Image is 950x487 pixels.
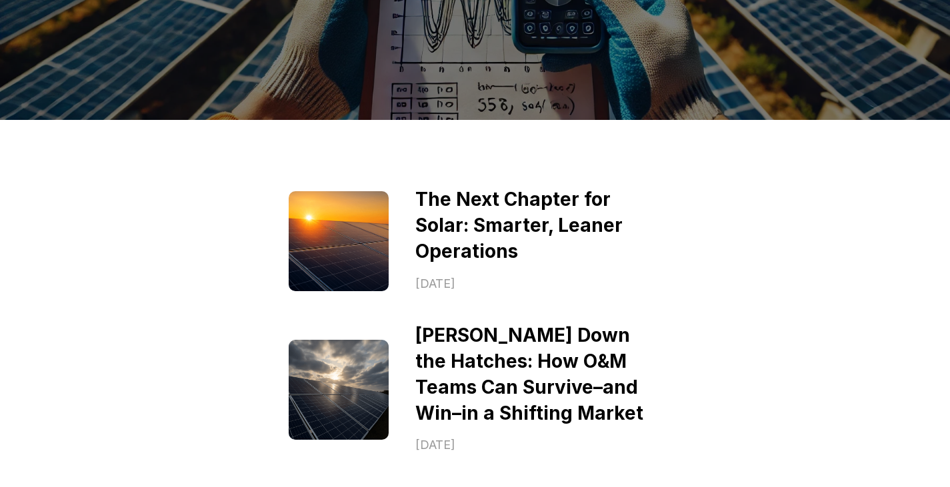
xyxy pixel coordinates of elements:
a: [PERSON_NAME] Down the Hatches: How O&M Teams Can Survive–and Win–in a Shifting Market [415,324,643,425]
p: [DATE] [415,433,662,457]
p: [DATE] [415,272,662,296]
iframe: Chat Widget [883,423,950,487]
a: The Next Chapter for Solar: Smarter, Leaner Operations [415,188,627,262]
